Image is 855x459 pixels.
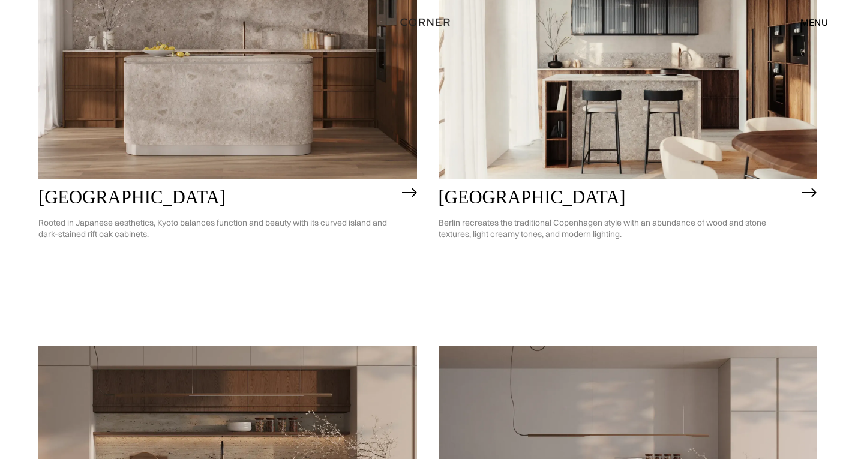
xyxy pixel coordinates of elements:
a: home [393,14,462,30]
p: Berlin recreates the traditional Copenhagen style with an abundance of wood and stone textures, l... [439,208,796,249]
div: menu [788,12,828,32]
h2: [GEOGRAPHIC_DATA] [439,188,796,208]
div: menu [800,17,828,27]
h2: [GEOGRAPHIC_DATA] [38,188,396,208]
p: Rooted in Japanese aesthetics, Kyoto balances function and beauty with its curved island and dark... [38,208,396,249]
